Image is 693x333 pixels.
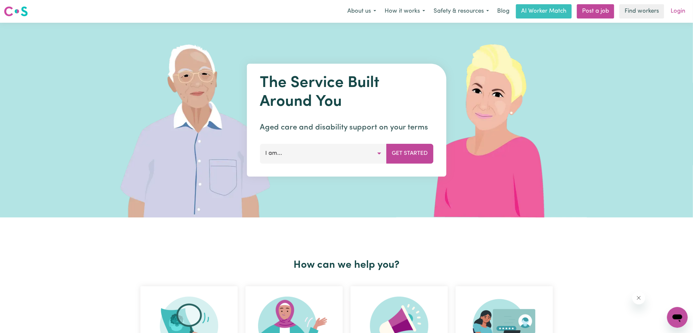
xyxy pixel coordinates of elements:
a: Find workers [619,4,664,18]
button: Get Started [386,144,433,163]
button: I am... [260,144,387,163]
button: Safety & resources [429,5,493,18]
a: AI Worker Match [516,4,572,18]
iframe: Button to launch messaging window [667,307,688,328]
a: Careseekers logo [4,4,28,19]
iframe: Close message [632,291,645,304]
p: Aged care and disability support on your terms [260,122,433,133]
a: Blog [493,4,513,18]
h1: The Service Built Around You [260,74,433,111]
h2: How can we help you? [137,259,557,271]
a: Post a job [577,4,614,18]
span: Need any help? [4,5,39,10]
button: About us [343,5,380,18]
a: Login [667,4,689,18]
img: Careseekers logo [4,6,28,17]
button: How it works [380,5,429,18]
